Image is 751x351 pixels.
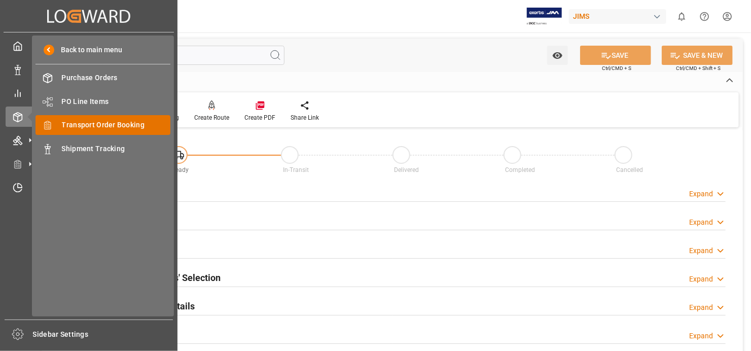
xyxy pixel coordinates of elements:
a: Transport Order Booking [35,115,170,135]
div: JIMS [569,9,666,24]
span: Back to main menu [54,45,123,55]
a: Shipment Tracking [35,138,170,158]
span: Purchase Orders [62,73,171,83]
button: SAVE & NEW [662,46,733,65]
span: Delivered [394,166,419,173]
div: Expand [689,189,713,199]
button: JIMS [569,7,670,26]
span: Sidebar Settings [33,329,173,340]
div: Expand [689,331,713,341]
a: PO Line Items [35,91,170,111]
button: open menu [547,46,568,65]
span: Ctrl/CMD + Shift + S [676,64,721,72]
span: In-Transit [283,166,309,173]
button: SAVE [580,46,651,65]
div: Expand [689,217,713,228]
button: show 0 new notifications [670,5,693,28]
span: Transport Order Booking [62,120,171,130]
div: Create PDF [244,113,275,122]
a: My Reports [6,83,172,103]
div: Expand [689,245,713,256]
button: Help Center [693,5,716,28]
span: Completed [505,166,535,173]
span: Cancelled [616,166,643,173]
span: Shipment Tracking [62,144,171,154]
a: My Cockpit [6,36,172,56]
a: Data Management [6,59,172,79]
div: Create Route [194,113,229,122]
img: Exertis%20JAM%20-%20Email%20Logo.jpg_1722504956.jpg [527,8,562,25]
div: Expand [689,302,713,313]
div: Share Link [291,113,319,122]
a: Timeslot Management V2 [6,178,172,197]
a: Purchase Orders [35,68,170,88]
span: Ready [172,166,189,173]
div: Expand [689,274,713,285]
span: PO Line Items [62,96,171,107]
span: Ctrl/CMD + S [602,64,631,72]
